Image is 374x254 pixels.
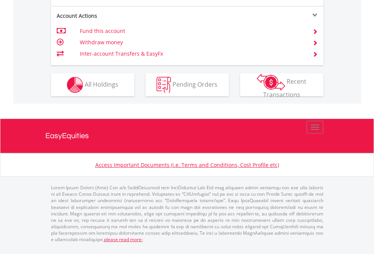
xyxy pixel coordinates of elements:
[51,73,134,96] button: All Holdings
[51,12,187,20] div: Account Actions
[172,80,217,88] span: Pending Orders
[67,77,83,93] img: holdings-wht.png
[45,119,329,153] a: EasyEquities
[157,77,171,93] img: pending_instructions-wht.png
[257,74,285,90] img: transactions-zar-wht.png
[80,48,303,59] td: Inter-account Transfers & EasyFx
[80,37,303,48] td: Withdraw money
[104,236,143,243] a: please read more:
[80,25,303,37] td: Fund this account
[146,73,229,96] button: Pending Orders
[85,80,118,88] span: All Holdings
[95,161,279,168] a: Access Important Documents (i.e. Terms and Conditions, Cost Profile etc)
[51,184,323,243] p: Lorem Ipsum Dolors (Ame) Con a/e SeddOeiusmod tem InciDiduntut Lab Etd mag aliquaen admin veniamq...
[240,73,323,96] button: Recent Transactions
